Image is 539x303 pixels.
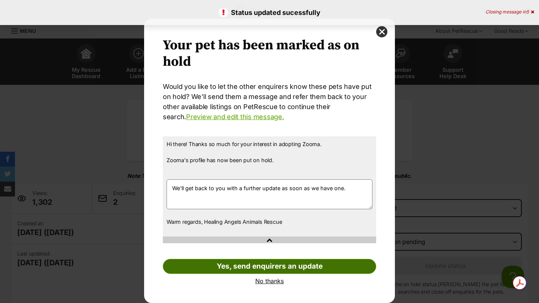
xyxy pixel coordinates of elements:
textarea: We'll get back to you with a further update as soon as we have one. [167,179,372,209]
a: No thanks [163,278,376,284]
p: Status updated sucessfully [7,7,532,18]
p: Hi there! Thanks so much for your interest in adopting Zooma. Zooma's profile has now been put on... [167,140,372,172]
span: 5 [526,9,529,15]
p: Warm regards, Healing Angels Animals Rescue [167,218,372,226]
div: Closing message in [485,9,534,15]
button: close [376,26,387,37]
p: Would you like to let the other enquirers know these pets have put on hold? We’ll send them a mes... [163,81,376,122]
a: Yes, send enquirers an update [163,259,376,274]
a: Preview and edit this message. [186,113,284,121]
h2: Your pet has been marked as on hold [163,37,376,70]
